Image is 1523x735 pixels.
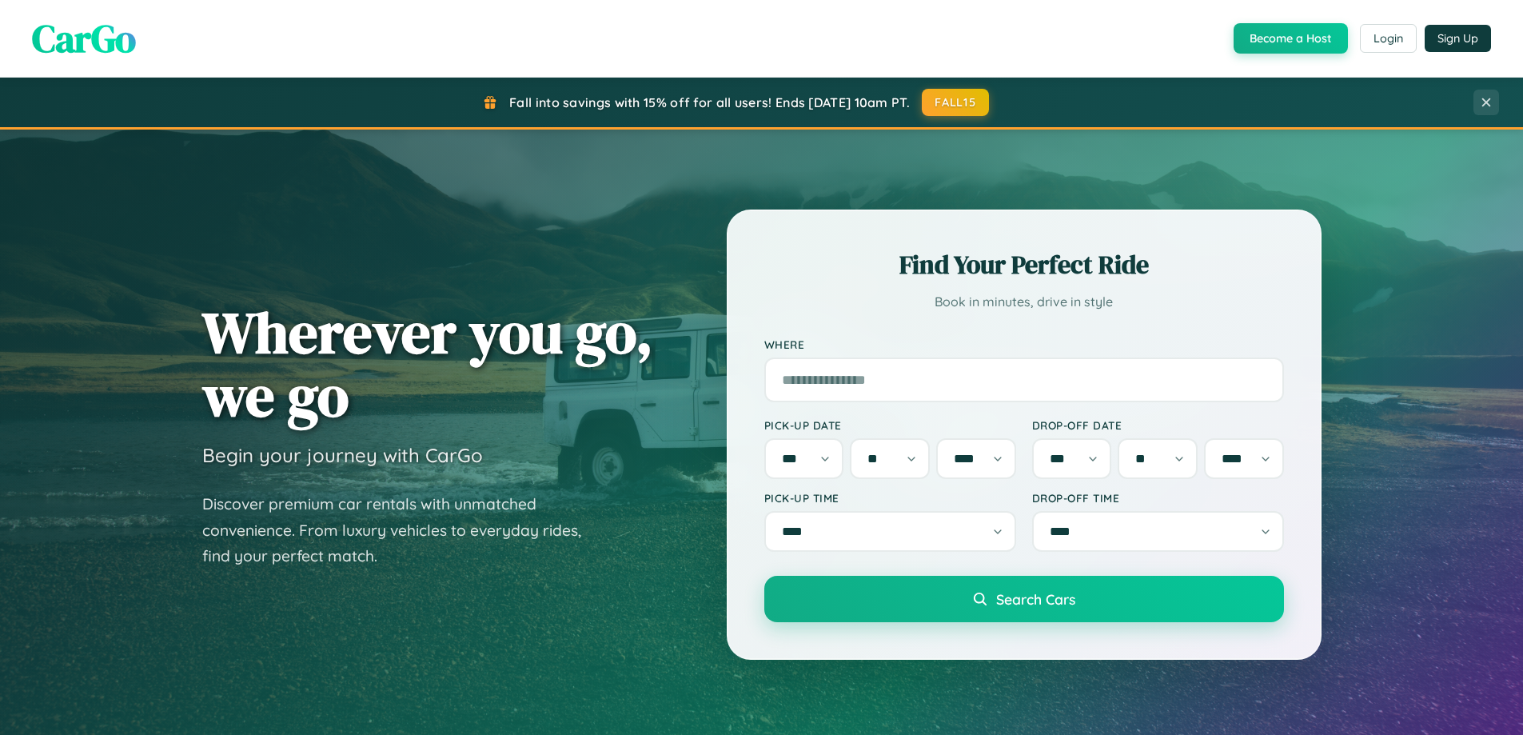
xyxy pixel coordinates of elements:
span: Search Cars [996,590,1075,608]
label: Drop-off Time [1032,491,1284,505]
p: Book in minutes, drive in style [764,290,1284,314]
label: Drop-off Date [1032,418,1284,432]
button: Login [1360,24,1417,53]
h2: Find Your Perfect Ride [764,247,1284,282]
p: Discover premium car rentals with unmatched convenience. From luxury vehicles to everyday rides, ... [202,491,602,569]
button: Sign Up [1425,25,1491,52]
label: Pick-up Time [764,491,1016,505]
h3: Begin your journey with CarGo [202,443,483,467]
button: FALL15 [922,89,989,116]
span: CarGo [32,12,136,65]
label: Where [764,338,1284,351]
label: Pick-up Date [764,418,1016,432]
span: Fall into savings with 15% off for all users! Ends [DATE] 10am PT. [509,94,910,110]
button: Become a Host [1234,23,1348,54]
button: Search Cars [764,576,1284,622]
h1: Wherever you go, we go [202,301,653,427]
